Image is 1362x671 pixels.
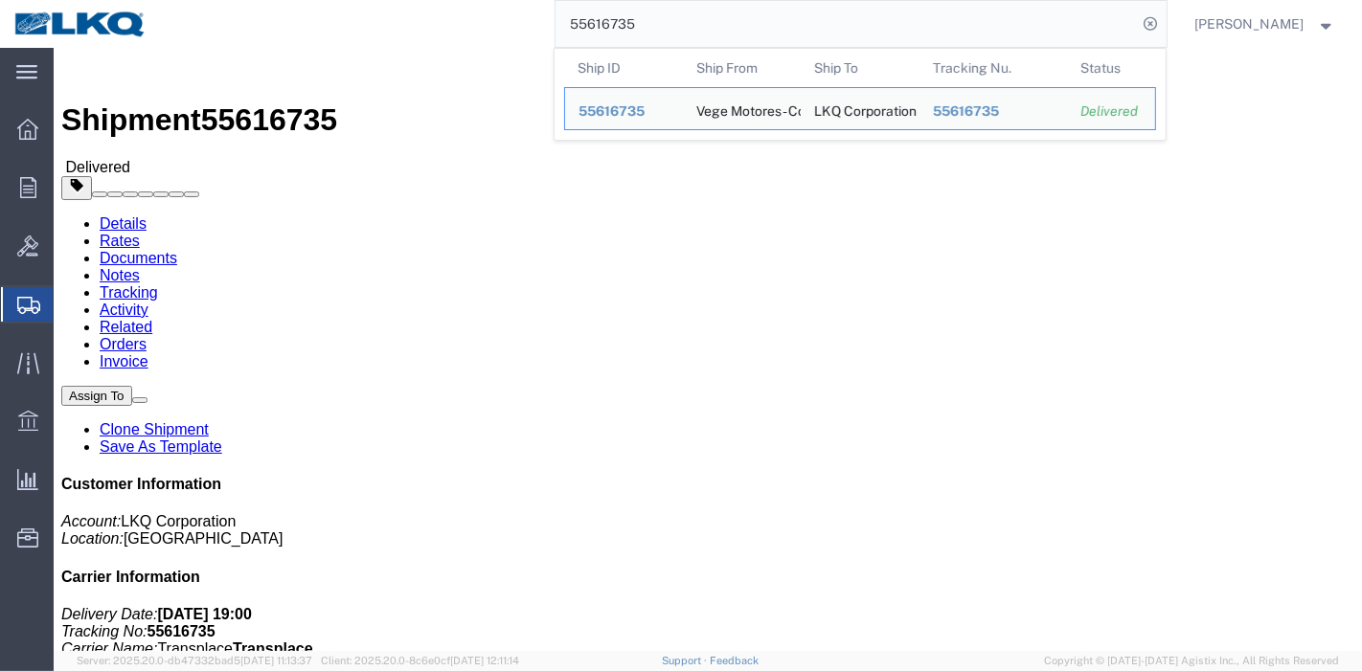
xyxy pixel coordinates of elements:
div: Delivered [1080,101,1142,122]
input: Search for shipment number, reference number [556,1,1138,47]
div: LKQ Corporation [814,88,906,129]
th: Tracking Nu. [919,49,1067,87]
span: Copyright © [DATE]-[DATE] Agistix Inc., All Rights Reserved [1044,653,1339,669]
span: Praveen Nagaraj [1195,13,1305,34]
a: Feedback [710,655,759,666]
th: Ship From [682,49,801,87]
th: Ship ID [564,49,683,87]
span: Server: 2025.20.0-db47332bad5 [77,655,312,666]
div: 55616735 [579,101,670,122]
a: Support [662,655,710,666]
span: 55616735 [579,103,645,119]
span: [DATE] 12:11:14 [450,655,519,666]
span: 55616735 [932,103,998,119]
th: Status [1067,49,1156,87]
div: Vege Motores - Co Laser Forwarding INC. [695,88,787,129]
div: 55616735 [932,101,1054,122]
iframe: FS Legacy Container [54,48,1362,651]
button: [PERSON_NAME] [1194,12,1336,35]
th: Ship To [801,49,919,87]
table: Search Results [564,49,1166,140]
span: [DATE] 11:13:37 [240,655,312,666]
img: logo [13,10,148,38]
span: Client: 2025.20.0-8c6e0cf [321,655,519,666]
